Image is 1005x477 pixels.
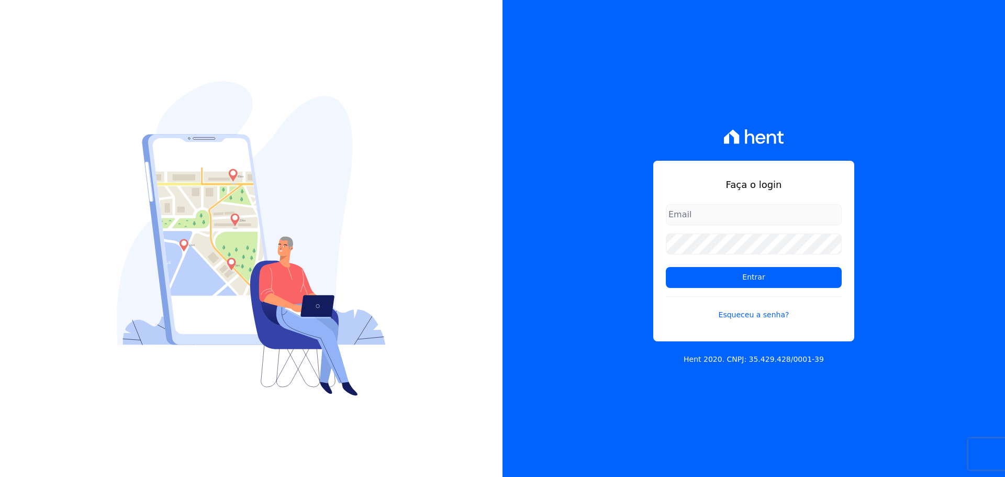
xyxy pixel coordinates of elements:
[117,81,386,396] img: Login
[684,354,824,365] p: Hent 2020. CNPJ: 35.429.428/0001-39
[666,178,842,192] h1: Faça o login
[666,267,842,288] input: Entrar
[666,204,842,225] input: Email
[666,296,842,320] a: Esqueceu a senha?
